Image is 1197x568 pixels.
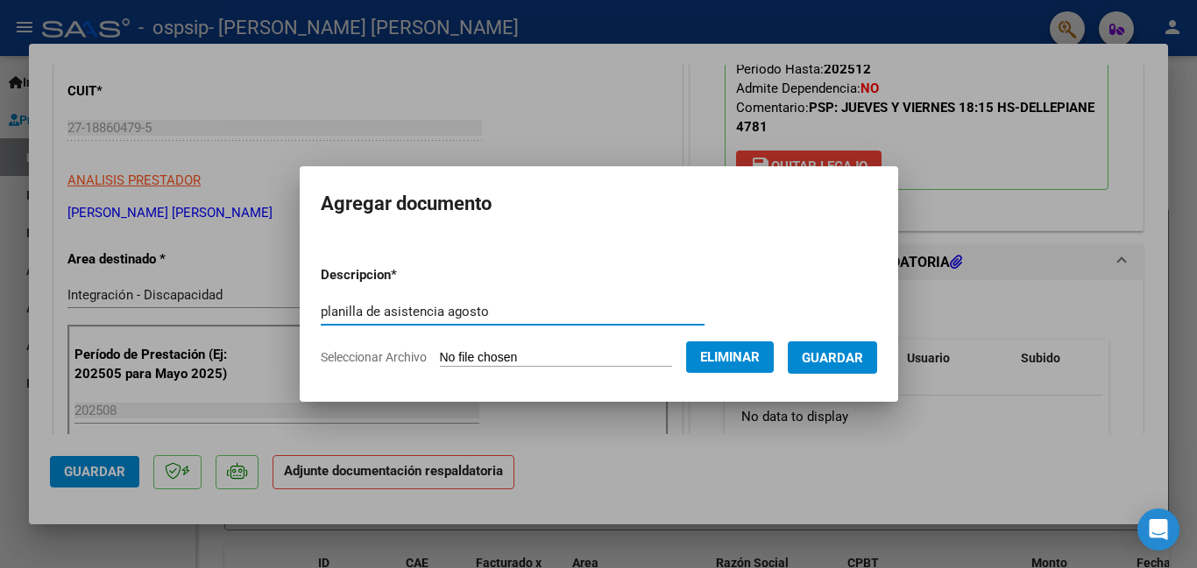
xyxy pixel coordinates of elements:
[321,265,488,285] p: Descripcion
[700,349,760,365] span: Eliminar
[1137,508,1179,550] div: Open Intercom Messenger
[686,341,774,373] button: Eliminar
[802,350,863,366] span: Guardar
[321,187,877,221] h2: Agregar documento
[788,341,877,374] button: Guardar
[321,350,427,364] span: Seleccionar Archivo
